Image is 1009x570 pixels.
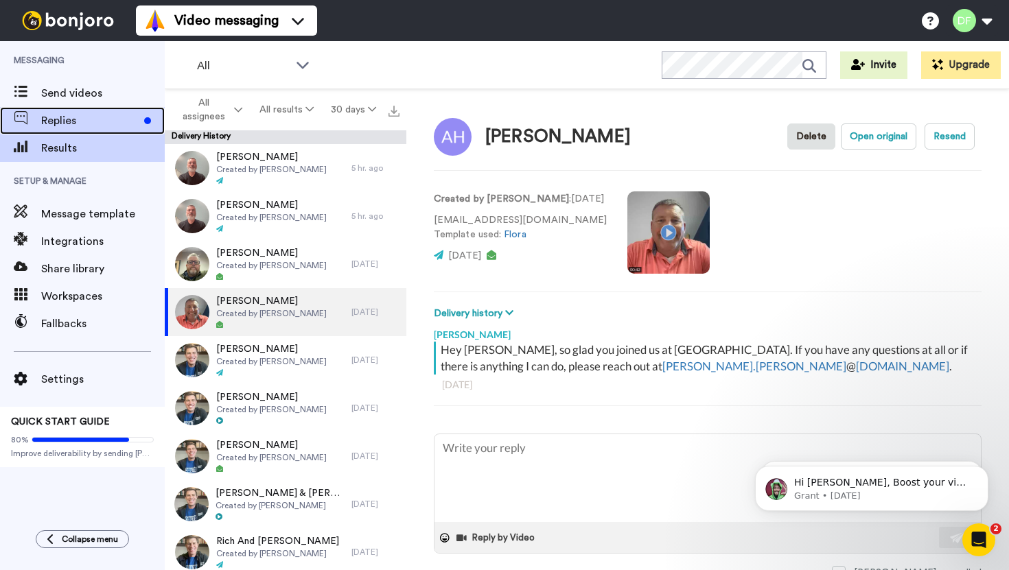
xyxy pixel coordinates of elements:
[351,499,399,510] div: [DATE]
[41,233,165,250] span: Integrations
[175,151,209,185] img: 78a597dc-604d-4f2b-b9d2-ddf622931408-thumb.jpg
[175,391,209,425] img: 50c6dc6b-ee9b-4b8b-b464-d98dc373dc0f-thumb.jpg
[41,288,165,305] span: Workspaces
[925,123,975,150] button: Resend
[144,10,166,32] img: vm-color.svg
[165,192,406,240] a: [PERSON_NAME]Created by [PERSON_NAME]5 hr. ago
[41,316,165,332] span: Fallbacks
[216,308,327,319] span: Created by [PERSON_NAME]
[351,547,399,558] div: [DATE]
[216,390,327,404] span: [PERSON_NAME]
[41,140,165,156] span: Results
[216,438,327,452] span: [PERSON_NAME]
[165,336,406,384] a: [PERSON_NAME]Created by [PERSON_NAME][DATE]
[167,91,251,129] button: All assignees
[990,523,1001,534] span: 2
[442,378,973,392] div: [DATE]
[216,404,327,415] span: Created by [PERSON_NAME]
[16,11,119,30] img: bj-logo-header-white.svg
[165,384,406,432] a: [PERSON_NAME]Created by [PERSON_NAME][DATE]
[216,260,327,271] span: Created by [PERSON_NAME]
[176,96,231,123] span: All assignees
[41,112,139,129] span: Replies
[41,371,165,388] span: Settings
[216,452,327,463] span: Created by [PERSON_NAME]
[434,213,607,242] p: [EMAIL_ADDRESS][DOMAIN_NAME] Template used:
[197,58,289,74] span: All
[962,523,995,556] iframe: Intercom live chat
[165,240,406,288] a: [PERSON_NAME]Created by [PERSON_NAME][DATE]
[165,288,406,336] a: [PERSON_NAME]Created by [PERSON_NAME][DATE]
[351,403,399,414] div: [DATE]
[174,11,279,30] span: Video messaging
[840,51,907,79] button: Invite
[62,534,118,545] span: Collapse menu
[11,417,110,427] span: QUICK START GUIDE
[216,342,327,356] span: [PERSON_NAME]
[216,198,327,212] span: [PERSON_NAME]
[434,321,982,342] div: [PERSON_NAME]
[485,127,631,147] div: [PERSON_NAME]
[165,144,406,192] a: [PERSON_NAME]Created by [PERSON_NAME]5 hr. ago
[216,212,327,223] span: Created by [PERSON_NAME]
[434,118,472,156] img: Image of Avery Hunt
[856,359,949,373] a: [DOMAIN_NAME]
[216,534,339,548] span: Rich And [PERSON_NAME]
[351,451,399,462] div: [DATE]
[455,527,539,548] button: Reply by Video
[448,251,481,261] span: [DATE]
[216,246,327,260] span: [PERSON_NAME]
[174,487,209,521] img: 7e270250-8e90-4cc0-8789-bd1e2e7f1348-thumb.jpg
[216,150,327,164] span: [PERSON_NAME]
[41,261,165,277] span: Share library
[175,199,209,233] img: 86341eda-28c5-4ac1-ac43-9cdb156ce121-thumb.jpg
[504,230,526,239] a: Flora
[251,97,323,122] button: All results
[351,211,399,222] div: 5 hr. ago
[388,106,399,117] img: export.svg
[165,432,406,480] a: [PERSON_NAME]Created by [PERSON_NAME][DATE]
[41,206,165,222] span: Message template
[36,530,129,548] button: Collapse menu
[434,194,569,204] strong: Created by [PERSON_NAME]
[441,342,978,375] div: Hey [PERSON_NAME], so glad you joined us at [GEOGRAPHIC_DATA]. If you have any questions at all o...
[351,259,399,270] div: [DATE]
[11,448,154,459] span: Improve deliverability by sending [PERSON_NAME]’s from your own email
[950,532,965,543] img: send-white.svg
[351,163,399,174] div: 5 hr. ago
[216,500,345,511] span: Created by [PERSON_NAME]
[216,356,327,367] span: Created by [PERSON_NAME]
[351,355,399,366] div: [DATE]
[841,123,916,150] button: Open original
[216,294,327,308] span: [PERSON_NAME]
[434,192,607,206] p: : [DATE]
[787,123,835,150] button: Delete
[434,306,518,321] button: Delivery history
[165,130,406,144] div: Delivery History
[384,99,404,120] button: Export all results that match these filters now.
[175,295,209,329] img: 73363ef3-ce8b-41cb-9507-db96fc906b98-thumb.jpg
[734,437,1009,533] iframe: Intercom notifications message
[921,51,1001,79] button: Upgrade
[175,247,209,281] img: 5d202820-ccfe-41a7-8e7f-fd4e57caa971-thumb.jpg
[11,434,29,445] span: 80%
[662,359,846,373] a: [PERSON_NAME].[PERSON_NAME]
[165,480,406,528] a: [PERSON_NAME] & [PERSON_NAME]Created by [PERSON_NAME][DATE]
[175,343,209,377] img: f8d96b4a-08ff-47d3-a44a-5c4ec1278eb5-thumb.jpg
[175,535,209,569] img: f2c563f8-8d62-4321-a924-3f53b54c0421-thumb.jpg
[175,439,209,473] img: a46af920-6657-4116-bd56-64ba9b0f0b61-thumb.jpg
[41,85,165,102] span: Send videos
[216,164,327,175] span: Created by [PERSON_NAME]
[322,97,384,122] button: 30 days
[216,548,339,559] span: Created by [PERSON_NAME]
[216,486,345,500] span: [PERSON_NAME] & [PERSON_NAME]
[351,307,399,318] div: [DATE]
